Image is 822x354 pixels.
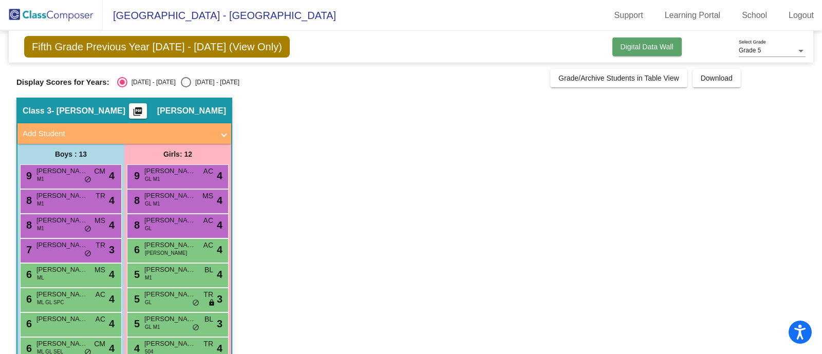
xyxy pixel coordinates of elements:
[94,166,105,177] span: CM
[24,244,32,255] span: 7
[612,38,682,56] button: Digital Data Wall
[36,289,88,300] span: [PERSON_NAME]
[36,215,88,226] span: [PERSON_NAME]
[95,265,105,275] span: MS
[780,7,822,24] a: Logout
[203,240,213,251] span: AC
[94,339,105,349] span: CM
[24,343,32,354] span: 6
[24,195,32,206] span: 8
[132,195,140,206] span: 8
[36,314,88,324] span: [PERSON_NAME]
[203,289,213,300] span: TR
[701,74,733,82] span: Download
[84,250,91,258] span: do_not_disturb_alt
[109,316,115,331] span: 4
[109,217,115,233] span: 4
[132,343,140,354] span: 4
[202,191,213,201] span: MS
[84,176,91,184] span: do_not_disturb_alt
[558,74,679,82] span: Grade/Archive Students in Table View
[132,170,140,181] span: 9
[24,293,32,305] span: 6
[203,166,213,177] span: AC
[95,215,105,226] span: MS
[37,225,44,232] span: M1
[16,78,109,87] span: Display Scores for Years:
[144,339,196,349] span: [PERSON_NAME]
[217,242,222,257] span: 4
[37,175,44,183] span: M1
[36,240,88,250] span: [PERSON_NAME]
[217,168,222,183] span: 4
[132,269,140,280] span: 5
[734,7,775,24] a: School
[693,69,741,87] button: Download
[36,191,88,201] span: [PERSON_NAME]
[24,269,32,280] span: 6
[127,78,176,87] div: [DATE] - [DATE]
[109,267,115,282] span: 4
[191,78,239,87] div: [DATE] - [DATE]
[145,274,152,282] span: M1
[203,339,213,349] span: TR
[23,128,214,140] mat-panel-title: Add Student
[145,200,160,208] span: GL M1
[132,244,140,255] span: 6
[145,299,152,306] span: GL
[96,314,105,325] span: AC
[144,265,196,275] span: [PERSON_NAME]
[144,191,196,201] span: [PERSON_NAME]
[217,267,222,282] span: 4
[23,106,51,116] span: Class 3
[192,299,199,307] span: do_not_disturb_alt
[144,166,196,176] span: [PERSON_NAME]
[132,318,140,329] span: 5
[217,291,222,307] span: 3
[36,166,88,176] span: [PERSON_NAME]
[144,240,196,250] span: [PERSON_NAME]
[145,323,160,331] span: GL M1
[203,215,213,226] span: AC
[132,293,140,305] span: 5
[117,77,239,87] mat-radio-group: Select an option
[192,324,199,332] span: do_not_disturb_alt
[145,249,187,257] span: [PERSON_NAME]
[144,215,196,226] span: [PERSON_NAME]
[204,314,213,325] span: BL
[217,316,222,331] span: 3
[217,193,222,208] span: 4
[17,123,231,144] mat-expansion-panel-header: Add Student
[109,242,115,257] span: 3
[96,289,105,300] span: AC
[24,318,32,329] span: 6
[144,289,196,300] span: [PERSON_NAME]
[24,170,32,181] span: 9
[37,200,44,208] span: M1
[109,168,115,183] span: 4
[103,7,336,24] span: [GEOGRAPHIC_DATA] - [GEOGRAPHIC_DATA]
[739,47,761,54] span: Grade 5
[51,106,125,116] span: - [PERSON_NAME]
[621,43,674,51] span: Digital Data Wall
[124,144,231,164] div: Girls: 12
[204,265,213,275] span: BL
[157,106,226,116] span: [PERSON_NAME]
[37,274,44,282] span: ML
[96,240,105,251] span: TR
[36,265,88,275] span: [PERSON_NAME]
[132,219,140,231] span: 8
[24,219,32,231] span: 8
[144,314,196,324] span: [PERSON_NAME]
[145,175,160,183] span: GL M1
[145,225,152,232] span: GL
[109,193,115,208] span: 4
[129,103,147,119] button: Print Students Details
[109,291,115,307] span: 4
[17,144,124,164] div: Boys : 13
[84,225,91,233] span: do_not_disturb_alt
[217,217,222,233] span: 4
[657,7,729,24] a: Learning Portal
[550,69,687,87] button: Grade/Archive Students in Table View
[606,7,651,24] a: Support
